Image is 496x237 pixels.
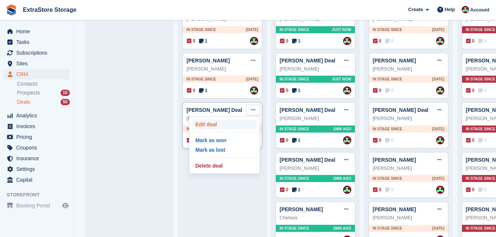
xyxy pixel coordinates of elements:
[16,175,61,185] span: Capital
[385,137,394,144] span: 0
[373,115,444,122] div: [PERSON_NAME]
[187,65,258,73] div: [PERSON_NAME]
[436,186,444,194] img: Chelsea Parker
[17,89,40,96] span: Prospects
[250,86,258,95] img: Chelsea Parker
[343,37,351,45] img: Chelsea Parker
[373,214,444,221] div: [PERSON_NAME]
[432,176,444,181] span: [DATE]
[61,99,70,105] div: 50
[280,214,351,221] div: Chelsea
[4,69,70,79] a: menu
[373,176,402,181] span: In stage since
[16,48,61,58] span: Subscriptions
[343,186,351,194] a: Chelsea Parker
[4,164,70,174] a: menu
[292,186,301,193] span: 1
[373,27,402,32] span: In stage since
[246,76,258,82] span: [DATE]
[292,87,301,94] span: 1
[466,226,495,231] span: In stage since
[187,115,258,122] div: [PERSON_NAME]
[343,86,351,95] img: Chelsea Parker
[373,76,402,82] span: In stage since
[432,226,444,231] span: [DATE]
[385,87,394,94] span: 0
[466,126,495,132] span: In stage since
[373,165,444,172] div: [PERSON_NAME]
[250,37,258,45] a: Chelsea Parker
[280,76,309,82] span: In stage since
[4,58,70,69] a: menu
[280,87,288,94] span: 0
[17,80,70,87] a: Contacts
[280,107,335,113] a: [PERSON_NAME] Deal
[16,132,61,142] span: Pricing
[4,26,70,37] a: menu
[466,27,495,32] span: In stage since
[192,135,257,145] p: Mark as won
[385,38,394,44] span: 0
[333,176,351,181] span: 1MIN AGO
[445,6,455,13] span: Help
[478,87,487,94] span: 0
[466,186,475,193] span: 0
[187,137,195,144] span: 0
[16,110,61,121] span: Analytics
[333,226,351,231] span: 1MIN AGO
[199,38,208,44] span: 1
[373,38,382,44] span: 0
[466,38,475,44] span: 0
[4,48,70,58] a: menu
[478,186,487,193] span: 0
[466,76,495,82] span: In stage since
[16,69,61,79] span: CRM
[4,132,70,142] a: menu
[16,58,61,69] span: Sites
[192,161,257,171] a: Delete deal
[61,90,70,96] div: 10
[4,110,70,121] a: menu
[187,27,216,32] span: In stage since
[332,76,351,82] span: Just now
[17,98,70,106] a: Deals 50
[462,6,469,13] img: Chelsea Parker
[333,126,351,132] span: 1MIN AGO
[192,120,257,129] a: Edit deal
[4,153,70,164] a: menu
[7,191,73,199] span: Storefront
[466,87,475,94] span: 0
[16,200,61,211] span: Booking Portal
[373,226,402,231] span: In stage since
[332,27,351,32] span: Just now
[187,76,216,82] span: In stage since
[280,38,288,44] span: 0
[16,26,61,37] span: Home
[4,200,70,211] a: menu
[187,58,230,63] a: [PERSON_NAME]
[436,86,444,95] img: Chelsea Parker
[373,186,382,193] span: 0
[385,186,394,193] span: 0
[280,186,288,193] span: 0
[478,38,487,44] span: 0
[280,165,351,172] div: [PERSON_NAME]
[373,126,402,132] span: In stage since
[436,37,444,45] img: Chelsea Parker
[6,4,17,16] img: stora-icon-8386f47178a22dfd0bd8f6a31ec36ba5ce8667c1dd55bd0f319d3a0aa187defe.svg
[408,6,423,13] span: Create
[280,65,351,73] div: [PERSON_NAME]
[192,145,257,155] p: Mark as lost
[280,115,351,122] div: [PERSON_NAME]
[373,107,428,113] a: [PERSON_NAME] Deal
[280,176,309,181] span: In stage since
[343,136,351,144] img: Chelsea Parker
[246,27,258,32] span: [DATE]
[17,89,70,97] a: Prospects 10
